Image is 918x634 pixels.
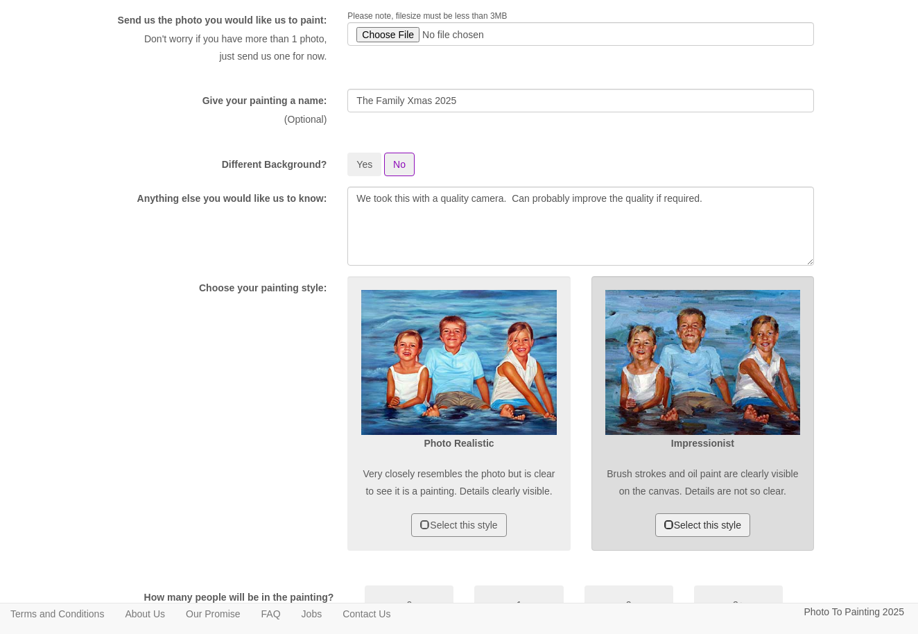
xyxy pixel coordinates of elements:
label: Choose your painting style: [199,281,327,295]
button: Select this style [411,513,506,537]
p: Don't worry if you have more than 1 photo, just send us one for now. [104,31,327,65]
p: Photo Realistic [361,435,556,452]
label: Send us the photo you would like us to paint: [118,13,327,27]
img: Realism [361,290,556,435]
p: (Optional) [104,111,327,128]
label: Different Background? [222,157,327,171]
a: Jobs [291,603,333,624]
p: Brush strokes and oil paint are clearly visible on the canvas. Details are not so clear. [605,465,800,499]
button: 3+ [694,585,783,624]
label: How many people will be in the painting? [144,590,334,604]
a: About Us [114,603,175,624]
p: Very closely resembles the photo but is clear to see it is a painting. Details clearly visible. [361,465,556,499]
p: Impressionist [605,435,800,452]
label: Give your painting a name: [202,94,327,108]
button: Select this style [655,513,750,537]
a: Contact Us [332,603,401,624]
button: 0 [365,585,453,624]
button: Yes [347,153,381,176]
p: Photo To Painting 2025 [804,603,904,621]
button: 2 [584,585,673,624]
button: No [384,153,415,176]
button: 1 [474,585,563,624]
label: Anything else you would like us to know: [137,191,327,205]
a: FAQ [251,603,291,624]
span: Please note, filesize must be less than 3MB [347,11,507,21]
img: Impressionist [605,290,800,435]
a: Our Promise [175,603,251,624]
